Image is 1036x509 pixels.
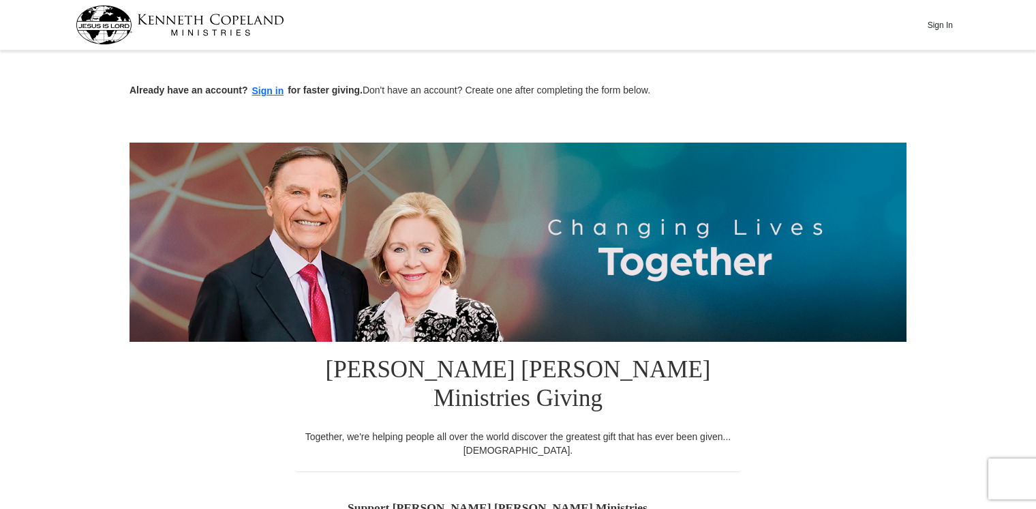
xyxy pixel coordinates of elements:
strong: Already have an account? for faster giving. [129,85,363,96]
button: Sign in [248,83,288,99]
p: Don't have an account? Create one after completing the form below. [129,83,906,99]
div: Together, we're helping people all over the world discover the greatest gift that has ever been g... [296,430,740,457]
img: kcm-header-logo.svg [76,5,284,44]
h1: [PERSON_NAME] [PERSON_NAME] Ministries Giving [296,342,740,430]
button: Sign In [919,14,960,35]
